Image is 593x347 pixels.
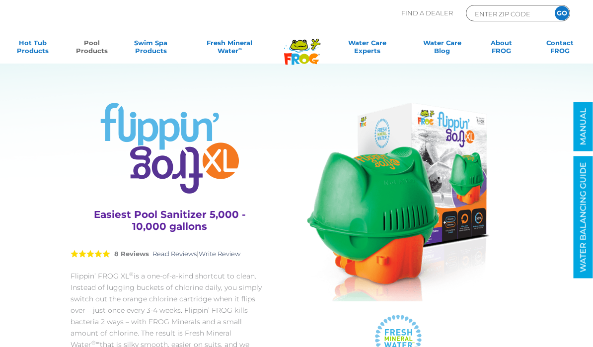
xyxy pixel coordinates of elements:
sup: ®∞ [91,340,100,346]
a: WATER BALANCING GUIDE [574,156,593,278]
a: ContactFROG [537,39,583,59]
a: Water CareBlog [419,39,465,59]
h3: Easiest Pool Sanitizer 5,000 - 10,000 gallons [80,208,259,232]
a: Hot TubProducts [10,39,56,59]
a: Water CareExperts [328,39,406,59]
input: GO [555,6,569,20]
sup: ® [129,271,134,278]
img: Frog Products Logo [279,26,326,65]
a: Swim SpaProducts [128,39,173,59]
span: 5 [71,250,110,258]
a: PoolProducts [69,39,115,59]
img: Product Logo [100,103,239,194]
a: Read Reviews [152,250,197,258]
p: Find A Dealer [401,5,453,21]
a: AboutFROG [478,39,524,59]
strong: 8 Reviews [114,250,149,258]
a: Fresh MineralWater∞ [187,39,273,59]
a: MANUAL [574,102,593,151]
a: Write Review [199,250,240,258]
div: | [71,238,269,271]
sup: ∞ [238,46,242,52]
